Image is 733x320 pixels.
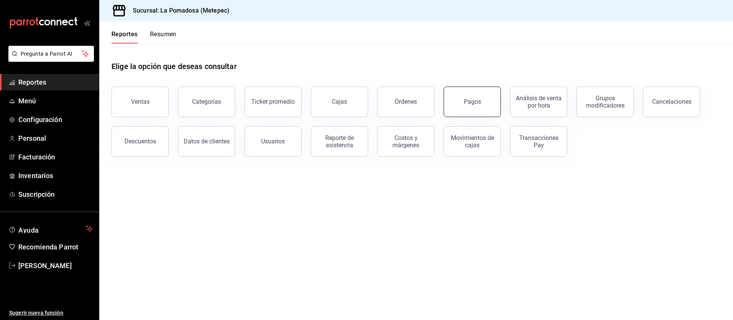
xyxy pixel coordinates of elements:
[111,61,237,72] h1: Elige la opción que deseas consultar
[150,31,176,43] button: Resumen
[515,134,562,149] div: Transacciones Pay
[377,126,434,157] button: Costos y márgenes
[21,50,82,58] span: Pregunta a Parrot AI
[18,224,83,233] span: Ayuda
[510,126,567,157] button: Transacciones Pay
[178,87,235,117] button: Categorías
[444,126,501,157] button: Movimientos de cajas
[192,98,221,105] div: Categorías
[18,170,93,181] span: Inventarios
[464,98,481,105] div: Pagos
[111,87,169,117] button: Ventas
[184,138,230,145] div: Datos de clientes
[18,77,93,87] span: Reportes
[377,87,434,117] button: Órdenes
[311,87,368,117] a: Cajas
[111,31,138,43] button: Reportes
[395,98,417,105] div: Órdenes
[18,189,93,199] span: Suscripción
[131,98,150,105] div: Ventas
[178,126,235,157] button: Datos de clientes
[124,138,156,145] div: Descuentos
[316,134,363,149] div: Reporte de asistencia
[581,95,629,109] div: Grupos modificadores
[251,98,295,105] div: Ticket promedio
[311,126,368,157] button: Reporte de asistencia
[261,138,285,145] div: Usuarios
[9,309,93,317] span: Sugerir nueva función
[18,242,93,252] span: Recomienda Parrot
[111,126,169,157] button: Descuentos
[244,126,302,157] button: Usuarios
[576,87,634,117] button: Grupos modificadores
[449,134,496,149] div: Movimientos de cajas
[18,114,93,125] span: Configuración
[244,87,302,117] button: Ticket promedio
[444,87,501,117] button: Pagos
[510,87,567,117] button: Análisis de venta por hora
[18,261,93,271] span: [PERSON_NAME]
[332,97,347,106] div: Cajas
[18,133,93,143] span: Personal
[18,96,93,106] span: Menú
[652,98,691,105] div: Cancelaciones
[111,31,176,43] div: navigation tabs
[18,152,93,162] span: Facturación
[84,20,90,26] button: open_drawer_menu
[127,6,229,15] h3: Sucursal: La Pomadosa (Metepec)
[643,87,700,117] button: Cancelaciones
[515,95,562,109] div: Análisis de venta por hora
[5,55,94,63] a: Pregunta a Parrot AI
[8,46,94,62] button: Pregunta a Parrot AI
[382,134,429,149] div: Costos y márgenes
